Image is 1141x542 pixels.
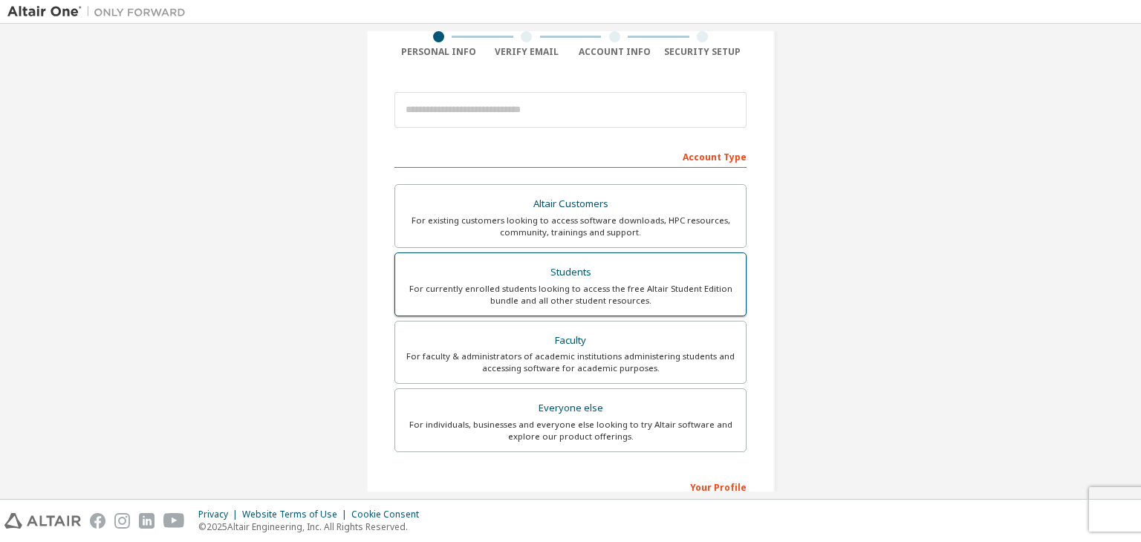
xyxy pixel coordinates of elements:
[570,46,659,58] div: Account Info
[404,330,737,351] div: Faculty
[394,474,747,498] div: Your Profile
[404,283,737,307] div: For currently enrolled students looking to access the free Altair Student Edition bundle and all ...
[114,513,130,529] img: instagram.svg
[404,350,737,374] div: For faculty & administrators of academic institutions administering students and accessing softwa...
[404,419,737,443] div: For individuals, businesses and everyone else looking to try Altair software and explore our prod...
[404,194,737,215] div: Altair Customers
[139,513,155,529] img: linkedin.svg
[90,513,105,529] img: facebook.svg
[242,509,351,520] div: Website Terms of Use
[394,144,747,168] div: Account Type
[404,398,737,419] div: Everyone else
[198,520,428,533] p: © 2025 Altair Engineering, Inc. All Rights Reserved.
[351,509,428,520] div: Cookie Consent
[7,4,193,19] img: Altair One
[483,46,571,58] div: Verify Email
[659,46,747,58] div: Security Setup
[4,513,81,529] img: altair_logo.svg
[404,262,737,283] div: Students
[198,509,242,520] div: Privacy
[394,46,483,58] div: Personal Info
[404,215,737,238] div: For existing customers looking to access software downloads, HPC resources, community, trainings ...
[163,513,185,529] img: youtube.svg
